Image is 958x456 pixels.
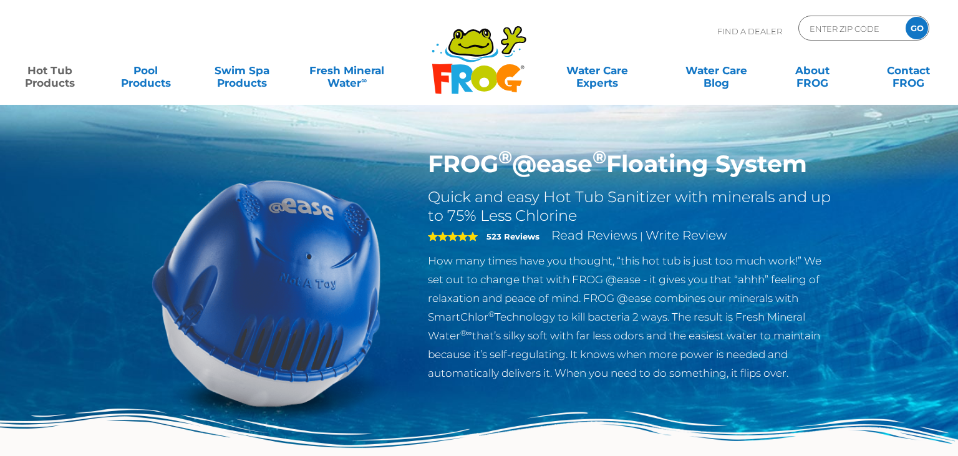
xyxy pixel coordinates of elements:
[12,58,87,83] a: Hot TubProducts
[717,16,782,47] p: Find A Dealer
[679,58,754,83] a: Water CareBlog
[871,58,946,83] a: ContactFROG
[428,188,835,225] h2: Quick and easy Hot Tub Sanitizer with minerals and up to 75% Less Chlorine
[640,230,643,242] span: |
[428,251,835,382] p: How many times have you thought, “this hot tub is just too much work!” We set out to change that ...
[361,75,367,85] sup: ∞
[123,150,409,435] img: hot-tub-product-atease-system.png
[498,146,512,168] sup: ®
[460,328,472,337] sup: ®∞
[646,228,727,243] a: Write Review
[428,150,835,178] h1: FROG @ease Floating System
[205,58,279,83] a: Swim SpaProducts
[906,17,928,39] input: GO
[593,146,606,168] sup: ®
[109,58,183,83] a: PoolProducts
[536,58,657,83] a: Water CareExperts
[808,19,893,37] input: Zip Code Form
[551,228,637,243] a: Read Reviews
[488,309,495,319] sup: ®
[428,231,478,241] span: 5
[775,58,849,83] a: AboutFROG
[486,231,539,241] strong: 523 Reviews
[301,58,394,83] a: Fresh MineralWater∞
